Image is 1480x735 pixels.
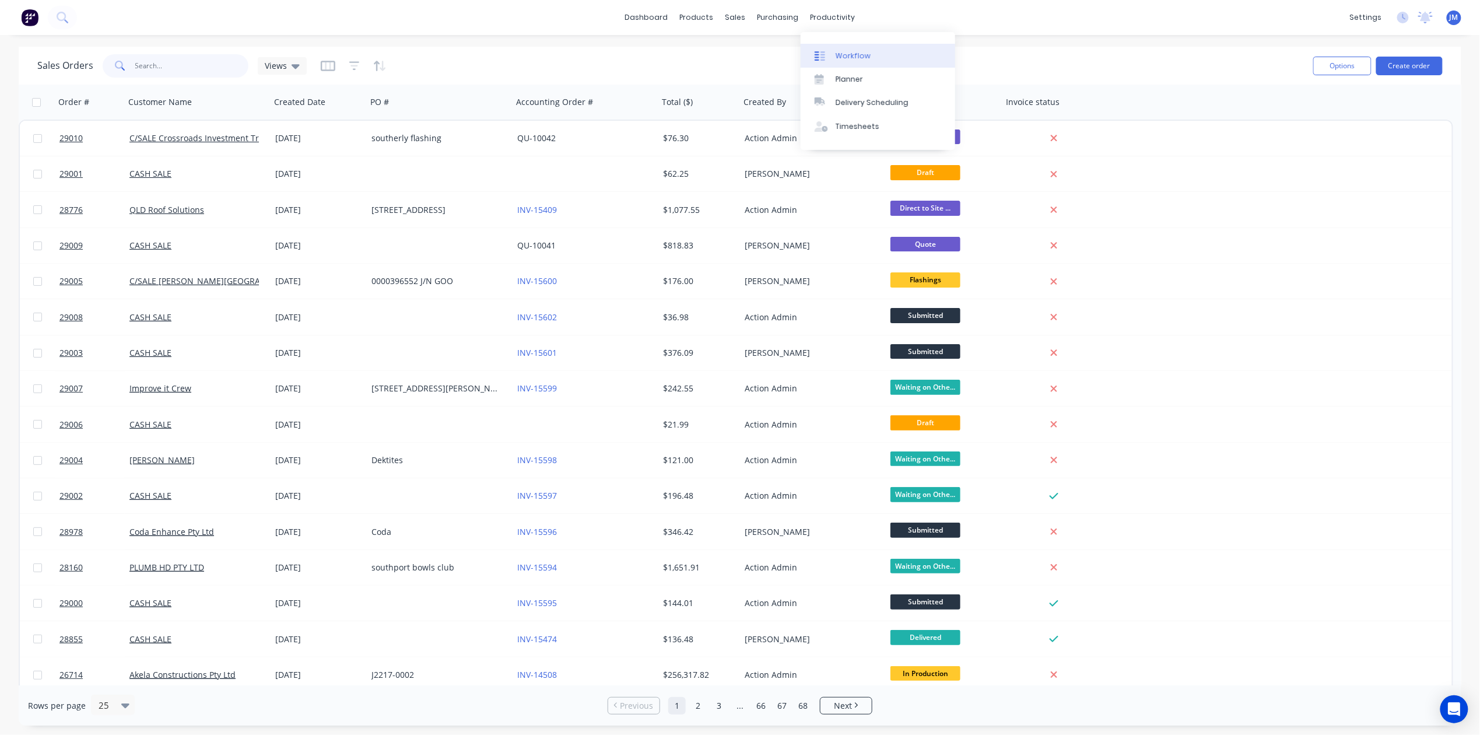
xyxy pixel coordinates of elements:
[371,204,501,216] div: [STREET_ADDRESS]
[129,454,195,466] a: [PERSON_NAME]
[59,478,129,513] a: 29002
[620,700,654,712] span: Previous
[890,452,960,466] span: Waiting on Othe...
[890,237,960,251] span: Quote
[890,523,960,537] span: Submitted
[275,204,362,216] div: [DATE]
[59,132,83,144] span: 29010
[745,275,874,287] div: [PERSON_NAME]
[663,633,732,645] div: $136.48
[890,559,960,573] span: Waiting on Othe...
[801,44,955,67] a: Workflow
[689,697,707,715] a: Page 2
[59,371,129,406] a: 29007
[836,97,909,108] div: Delivery Scheduling
[59,228,129,263] a: 29009
[731,697,749,715] a: Jump forward
[59,407,129,442] a: 29006
[663,240,732,251] div: $818.83
[890,666,960,681] span: In Production
[890,630,960,645] span: Delivered
[275,132,362,144] div: [DATE]
[890,201,960,215] span: Direct to Site ...
[59,443,129,478] a: 29004
[663,419,732,430] div: $21.99
[517,597,557,608] a: INV-15595
[745,383,874,394] div: Action Admin
[801,91,955,114] a: Delivery Scheduling
[517,526,557,537] a: INV-15596
[370,96,389,108] div: PO #
[59,526,83,538] span: 28978
[135,54,249,78] input: Search...
[59,514,129,549] a: 28978
[129,311,171,323] a: CASH SALE
[890,308,960,323] span: Submitted
[608,700,660,712] a: Previous page
[663,132,732,144] div: $76.30
[1006,96,1060,108] div: Invoice status
[836,74,863,85] div: Planner
[129,347,171,358] a: CASH SALE
[820,700,872,712] a: Next page
[59,156,129,191] a: 29001
[745,204,874,216] div: Action Admin
[745,311,874,323] div: Action Admin
[752,697,770,715] a: Page 66
[371,383,501,394] div: [STREET_ADDRESS][PERSON_NAME]
[773,697,791,715] a: Page 67
[59,311,83,323] span: 29008
[663,204,732,216] div: $1,077.55
[517,562,557,573] a: INV-15594
[371,275,501,287] div: 0000396552 J/N GOO
[663,275,732,287] div: $176.00
[59,622,129,657] a: 28855
[59,383,83,394] span: 29007
[794,697,812,715] a: Page 68
[745,526,874,538] div: [PERSON_NAME]
[752,9,805,26] div: purchasing
[275,275,362,287] div: [DATE]
[619,9,674,26] a: dashboard
[129,240,171,251] a: CASH SALE
[516,96,593,108] div: Accounting Order #
[59,192,129,228] a: 28776
[129,597,171,608] a: CASH SALE
[801,68,955,91] a: Planner
[663,311,732,323] div: $36.98
[275,240,362,251] div: [DATE]
[745,132,874,144] div: Action Admin
[720,9,752,26] div: sales
[59,347,83,359] span: 29003
[129,490,171,501] a: CASH SALE
[517,633,557,645] a: INV-15474
[275,419,362,430] div: [DATE]
[59,275,83,287] span: 29005
[745,597,874,609] div: Action Admin
[275,669,362,681] div: [DATE]
[1440,695,1468,723] div: Open Intercom Messenger
[59,633,83,645] span: 28855
[129,383,191,394] a: Improve it Crew
[59,264,129,299] a: 29005
[275,490,362,502] div: [DATE]
[275,454,362,466] div: [DATE]
[129,633,171,645] a: CASH SALE
[517,669,557,680] a: INV-14508
[129,132,422,143] a: C/SALE Crossroads Investment Trust T/A FOLDAHOME [GEOGRAPHIC_DATA]
[59,669,83,681] span: 26714
[21,9,38,26] img: Factory
[129,168,171,179] a: CASH SALE
[275,347,362,359] div: [DATE]
[663,168,732,180] div: $62.25
[745,240,874,251] div: [PERSON_NAME]
[743,96,786,108] div: Created By
[517,490,557,501] a: INV-15597
[890,487,960,502] span: Waiting on Othe...
[603,697,877,715] ul: Pagination
[59,586,129,621] a: 29000
[745,669,874,681] div: Action Admin
[275,526,362,538] div: [DATE]
[371,454,501,466] div: Dektites
[517,275,557,286] a: INV-15600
